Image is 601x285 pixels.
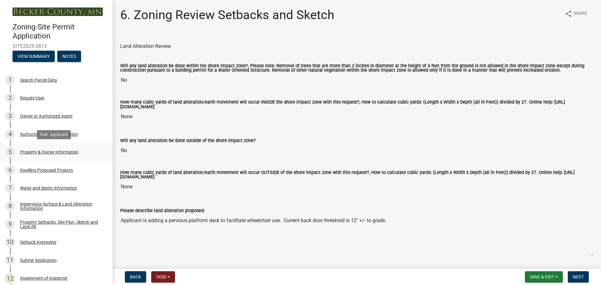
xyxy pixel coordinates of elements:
[120,170,593,180] label: How many cubic yards of land alteration/earth movement will occur OUTSIDE of the shore impact zon...
[20,220,103,229] div: Property Setbacks, Site Plan, Sketch and Land Alt
[5,75,15,85] div: 1
[13,51,55,62] button: View Summary
[20,240,56,244] div: Setback Averaging
[13,8,103,16] img: Becker County, Minnesota
[20,276,68,280] div: Assignment of Inspector
[5,273,15,283] div: 12
[120,43,593,50] div: Land Alteration Review
[37,130,71,139] div: Role: Applicant
[525,271,563,282] button: Save & Exit
[20,114,73,118] div: Owner or Authorized Agent
[565,10,572,18] i: share
[57,51,81,62] button: Notes
[5,255,15,265] div: 11
[20,150,79,154] div: Property & Owner Information
[120,100,593,109] label: How many cubic yards of land alteration/earth movement will occur INSIDE the shore impact zone wi...
[120,64,593,73] label: Will any land alteration be done within the shore impact zone?, Please note: Removal of trees tha...
[560,8,592,20] button: shareShare
[5,147,15,157] div: 5
[120,214,593,257] textarea: Applicant is adding a pervious platform deck to facilitate wheelchair use. Current back door thre...
[20,78,57,82] div: Search Parcel Data
[5,237,15,247] div: 10
[5,165,15,175] div: 6
[120,8,334,23] h1: 6. Zoning Review Setbacks and Sketch
[20,202,103,211] div: Impervious Surface & Land Alteration Information
[57,54,81,59] wm-modal-confirm: Notes
[5,183,15,193] div: 7
[5,111,15,121] div: 3
[568,271,589,282] button: Next
[125,271,146,282] button: Back
[13,43,100,49] span: SITE2025-3813
[13,23,108,41] h4: Zoning-Site Permit Application
[5,129,15,139] div: 4
[20,258,57,262] div: Submit Application
[20,96,44,100] div: Require User
[5,93,15,103] div: 2
[20,132,78,136] div: Authorized Agent Information
[5,201,15,211] div: 8
[130,274,141,279] span: Back
[530,274,554,279] span: Save & Exit
[573,274,584,279] span: Next
[151,271,175,282] button: Void
[13,54,55,59] wm-modal-confirm: Summary
[120,209,205,213] label: Please describe land alteration proposed:
[156,274,166,279] span: Void
[20,186,77,190] div: Water and Septic Information
[573,10,587,18] span: Share
[20,168,73,172] div: Dwelling Proposed Projects
[120,139,256,143] label: Will any land alteration be done outside of the shore impact zone?
[5,219,15,229] div: 9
